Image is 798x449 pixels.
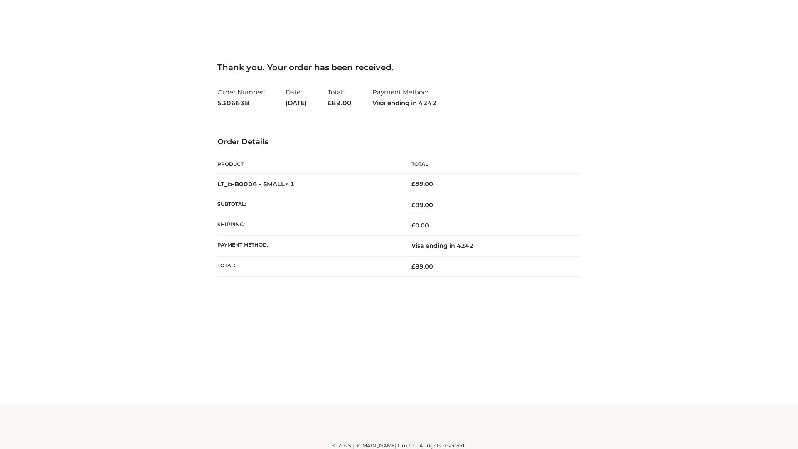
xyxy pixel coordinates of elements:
span: 89.00 [411,201,433,209]
h3: Order Details [217,138,581,147]
th: Total: [217,256,399,276]
li: Payment Method: [372,85,437,110]
li: Total: [328,85,352,110]
li: Order Number: [217,85,265,110]
h3: Thank you. Your order has been received. [217,62,581,72]
th: Product [217,155,399,174]
th: Payment method: [217,236,399,256]
span: £ [411,263,415,270]
strong: 5306638 [217,98,265,109]
th: Shipping: [217,215,399,236]
li: Date: [286,85,307,110]
th: Subtotal: [217,195,399,215]
strong: [DATE] [286,98,307,109]
strong: Visa ending in 4242 [372,98,437,109]
strong: × 1 [285,180,295,188]
th: Total [399,155,581,174]
bdi: 0.00 [411,222,429,229]
span: 89.00 [328,99,352,107]
strong: LT_b-B0006 - SMALL [217,180,295,188]
span: £ [411,180,415,187]
span: £ [328,99,332,107]
span: 89.00 [411,263,433,270]
bdi: 89.00 [411,180,433,187]
span: £ [411,201,415,209]
span: £ [411,222,415,229]
td: Visa ending in 4242 [399,236,581,256]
